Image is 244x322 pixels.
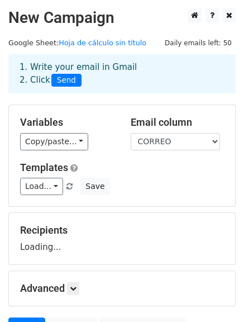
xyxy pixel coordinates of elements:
small: Google Sheet: [8,39,146,47]
button: Save [80,178,109,195]
span: Send [51,74,82,87]
a: Load... [20,178,63,195]
h5: Variables [20,116,114,129]
h5: Advanced [20,282,224,295]
div: Loading... [20,224,224,253]
a: Templates [20,162,68,173]
a: Hoja de cálculo sin título [59,39,146,47]
span: Daily emails left: 50 [161,37,236,49]
a: Daily emails left: 50 [161,39,236,47]
a: Copy/paste... [20,133,88,150]
h5: Email column [131,116,224,129]
div: 1. Write your email in Gmail 2. Click [11,61,233,87]
h2: New Campaign [8,8,236,27]
h5: Recipients [20,224,224,236]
